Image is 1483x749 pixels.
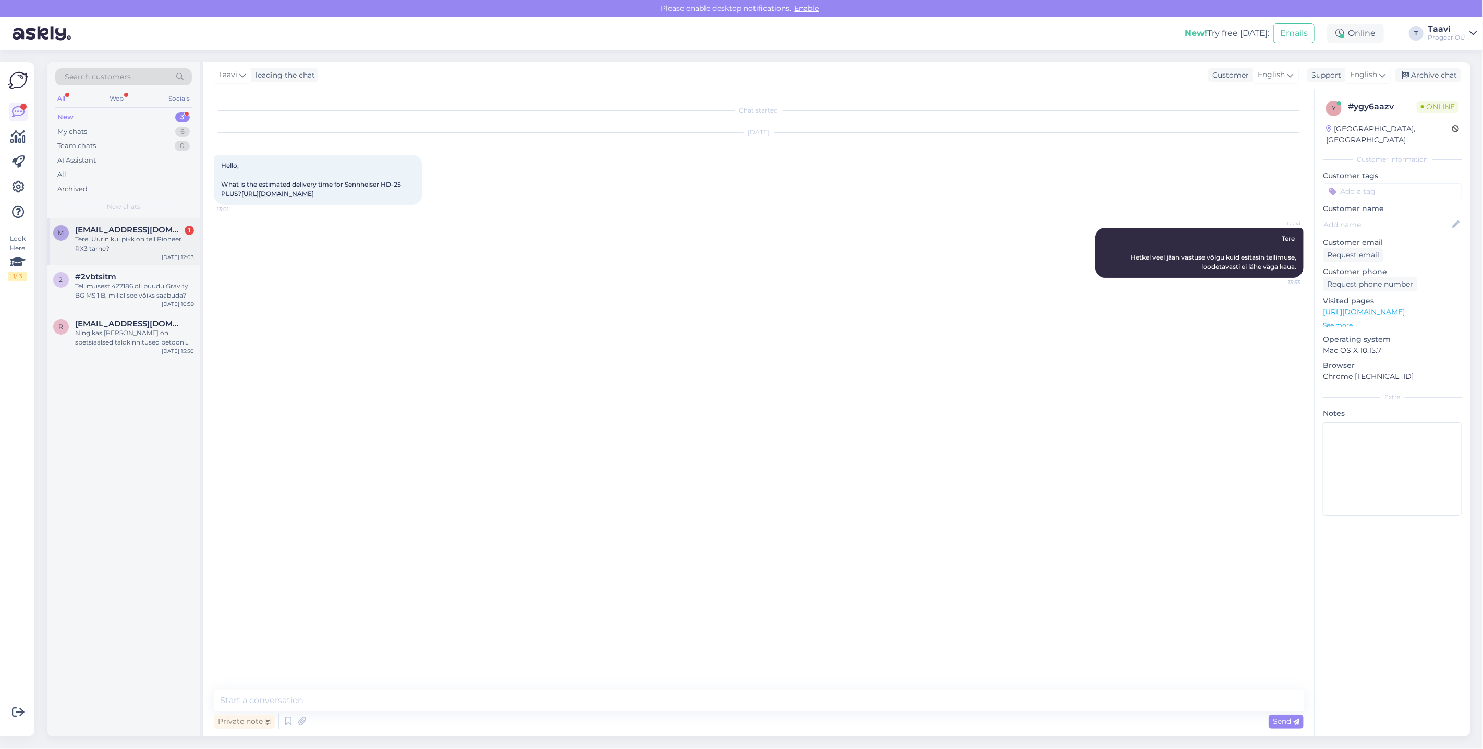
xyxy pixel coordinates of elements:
input: Add a tag [1323,183,1462,199]
div: 3 [175,112,190,122]
div: [DATE] [214,128,1304,137]
div: Tere! Uurin kui pikk on teil Pioneer RX3 tarne? [75,235,194,253]
p: See more ... [1323,321,1462,330]
div: My chats [57,127,87,137]
a: [URL][DOMAIN_NAME] [241,190,314,198]
span: m [58,229,64,237]
div: # ygy6aazv [1348,101,1417,113]
div: 1 [185,226,194,235]
span: English [1350,69,1377,81]
span: 13:53 [1261,278,1300,286]
p: Customer phone [1323,266,1462,277]
div: T [1409,26,1424,41]
div: Support [1307,70,1341,81]
div: Archived [57,184,88,194]
span: r [59,323,64,330]
p: Customer tags [1323,170,1462,181]
div: [DATE] 10:59 [162,300,194,308]
span: Enable [792,4,822,13]
div: 1 / 3 [8,272,27,281]
span: Hello, What is the estimated delivery time for Sennheiser HD-25 PLUS? [221,162,403,198]
a: TaaviProgear OÜ [1428,25,1477,42]
p: Notes [1323,408,1462,419]
div: 6 [175,127,190,137]
span: y [1332,104,1336,112]
div: Archive chat [1395,68,1461,82]
a: [URL][DOMAIN_NAME] [1323,307,1405,316]
span: reivohan@gmail.com [75,319,184,328]
button: Emails [1273,23,1315,43]
p: Mac OS X 10.15.7 [1323,345,1462,356]
input: Add name [1323,219,1450,230]
div: Private note [214,715,275,729]
div: Try free [DATE]: [1185,27,1269,40]
div: 0 [175,141,190,151]
p: Customer name [1323,203,1462,214]
div: [DATE] 15:50 [162,347,194,355]
div: [GEOGRAPHIC_DATA], [GEOGRAPHIC_DATA] [1326,124,1452,145]
p: Operating system [1323,334,1462,345]
span: 2 [59,276,63,284]
p: Visited pages [1323,296,1462,306]
div: Ning kas [PERSON_NAME] on spetsiaalsed taldkinnitused betooni jaoks? [75,328,194,347]
span: New chats [107,202,140,212]
span: Search customers [65,71,131,82]
div: Customer [1208,70,1249,81]
div: Chat started [214,106,1304,115]
div: Web [108,92,126,105]
b: New! [1185,28,1207,38]
span: English [1258,69,1285,81]
span: Send [1273,717,1299,726]
div: Team chats [57,141,96,151]
span: Online [1417,101,1459,113]
div: Customer information [1323,155,1462,164]
p: Browser [1323,360,1462,371]
div: Look Here [8,234,27,281]
div: leading the chat [251,70,315,81]
span: 13:01 [217,205,256,213]
span: Taavi [218,69,237,81]
img: Askly Logo [8,70,28,90]
div: Taavi [1428,25,1465,33]
div: Socials [166,92,192,105]
div: Request phone number [1323,277,1417,291]
div: [DATE] 12:03 [162,253,194,261]
div: Online [1327,24,1384,43]
div: Tellimusest 427186 oli puudu Gravity BG MS 1 B, millal see võiks saabuda? [75,281,194,300]
p: Chrome [TECHNICAL_ID] [1323,371,1462,382]
p: Customer email [1323,237,1462,248]
span: Taavi [1261,219,1300,227]
div: Progear OÜ [1428,33,1465,42]
span: mariatammekas@gmail.com [75,225,184,235]
div: Extra [1323,392,1462,402]
span: #2vbtsitm [75,272,116,281]
div: New [57,112,74,122]
div: AI Assistant [57,155,96,166]
div: All [55,92,67,105]
div: Request email [1323,248,1383,262]
div: All [57,169,66,180]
